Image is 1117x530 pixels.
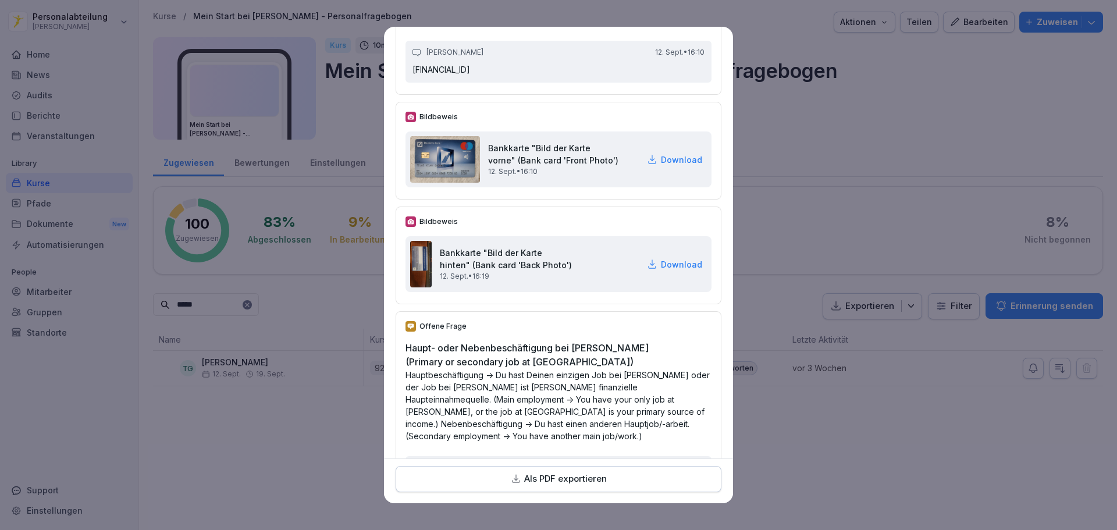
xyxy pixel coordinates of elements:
p: 12. Sept. • 16:19 [440,271,639,282]
p: Download [661,258,702,271]
img: jkrmwsugmcqsbjr1y72i551y.png [410,241,432,287]
p: [FINANCIAL_ID] [412,64,705,76]
p: Bildbeweis [419,216,458,227]
h2: Bankkarte "Bild der Karte hinten" (Bank card 'Back Photo') [440,247,639,271]
p: 12. Sept. • 16:10 [488,166,639,177]
p: Hauptbeschäftigung -> Du hast Deinen einzigen Job bei [PERSON_NAME] oder der Job bei [PERSON_NAME... [405,369,712,442]
p: Download [661,154,702,166]
h2: Bankkarte "Bild der Karte vorne" (Bank card 'Front Photo') [488,142,639,166]
p: Offene Frage [419,321,467,332]
p: Als PDF exportieren [524,472,607,486]
p: 12. Sept. • 16:10 [655,48,705,58]
p: [PERSON_NAME] [426,48,483,58]
h2: Haupt- oder Nebenbeschäftigung bei [PERSON_NAME] (Primary or secondary job at [GEOGRAPHIC_DATA]) [405,341,712,369]
button: Als PDF exportieren [396,466,721,492]
p: Bildbeweis [419,112,458,122]
img: wkr8ivb9yk9rg56dn1p5e9t4.png [410,136,480,183]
